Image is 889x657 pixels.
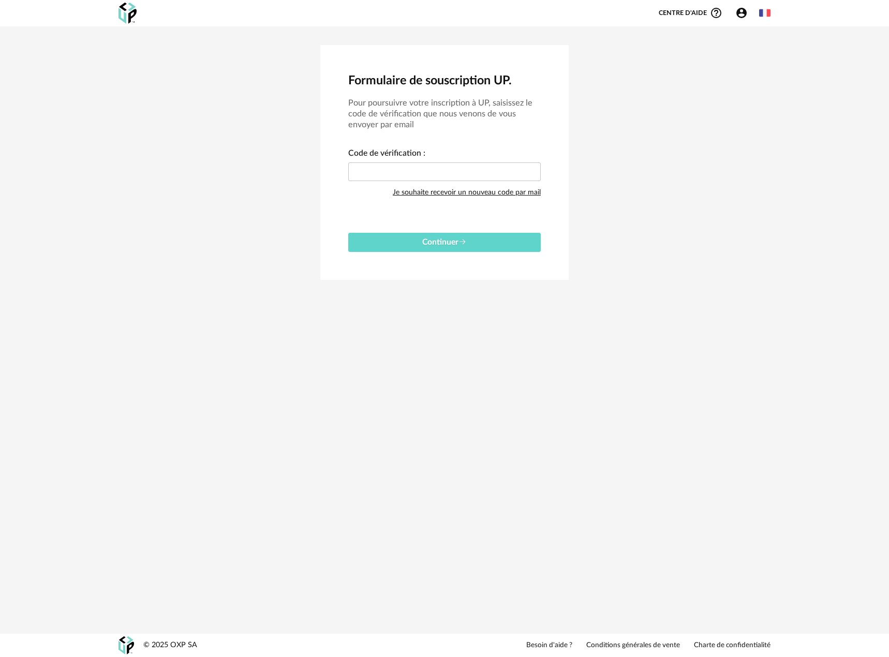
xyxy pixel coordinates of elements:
[143,640,197,650] div: © 2025 OXP SA
[393,182,541,203] div: Je souhaite recevoir un nouveau code par mail
[118,636,134,654] img: OXP
[348,150,425,160] label: Code de vérification :
[659,7,722,19] span: Centre d'aideHelp Circle Outline icon
[586,641,680,650] a: Conditions générales de vente
[694,641,771,650] a: Charte de confidentialité
[118,3,137,24] img: OXP
[348,233,541,252] button: Continuer
[348,98,541,130] h3: Pour poursuivre votre inscription à UP, saisissez le code de vérification que nous venons de vous...
[759,7,771,19] img: fr
[348,73,541,88] h2: Formulaire de souscription UP.
[735,7,748,19] span: Account Circle icon
[526,641,572,650] a: Besoin d'aide ?
[422,238,467,246] span: Continuer
[710,7,722,19] span: Help Circle Outline icon
[735,7,752,19] span: Account Circle icon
